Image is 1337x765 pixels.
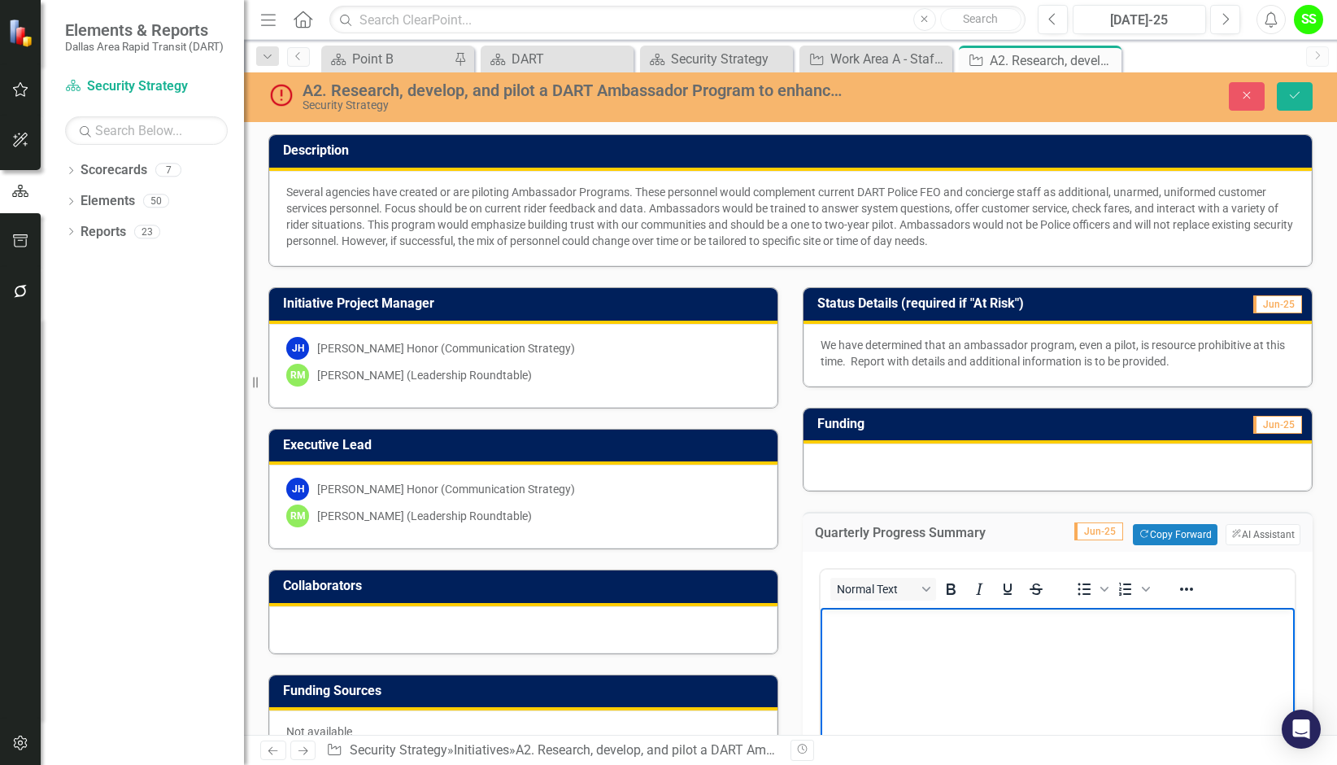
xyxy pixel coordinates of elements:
div: Work Area A - Staff Resources & Partnerships [830,49,948,69]
button: Italic [965,578,993,601]
div: A2. Research, develop, and pilot a DART Ambassador Program to enhance visibility on the system. [516,742,1077,758]
h3: Description [283,143,1304,158]
span: Jun-25 [1253,295,1302,313]
h3: Funding [817,417,1052,431]
div: Point B [352,49,450,69]
a: Security Strategy [350,742,447,758]
div: 23 [134,225,160,238]
a: Security Strategy [65,77,228,96]
div: Bullet list [1070,578,1111,601]
button: Reveal or hide additional toolbar items [1173,578,1200,601]
a: Elements [81,192,135,211]
span: Search [963,12,998,25]
div: A2. Research, develop, and pilot a DART Ambassador Program to enhance visibility on the system. [990,50,1117,71]
img: ClearPoint Strategy [8,19,37,47]
div: Security Strategy [671,49,789,69]
p: Several agencies have created or are piloting Ambassador Programs. These personnel would compleme... [286,184,1295,249]
button: Strikethrough [1022,578,1050,601]
button: [DATE]-25 [1073,5,1206,34]
div: [DATE]-25 [1078,11,1200,30]
input: Search Below... [65,116,228,145]
button: Block Normal Text [830,578,936,601]
div: Security Strategy [303,99,849,111]
a: DART [485,49,629,69]
button: Search [940,8,1021,31]
a: Reports [81,223,126,242]
div: RM [286,505,309,527]
div: [PERSON_NAME] Honor (Communication Strategy) [317,481,575,497]
button: Bold [937,578,965,601]
div: [PERSON_NAME] (Leadership Roundtable) [317,367,532,383]
span: Jun-25 [1253,416,1302,434]
input: Search ClearPoint... [329,6,1026,34]
p: We have determined that an ambassador program, even a pilot, is resource prohibitive at this time... [821,337,1295,369]
a: Work Area A - Staff Resources & Partnerships [804,49,948,69]
div: » » [326,741,778,760]
h3: Initiative Project Manager [283,296,769,311]
h3: Quarterly Progress Summary [815,526,1024,540]
div: A2. Research, develop, and pilot a DART Ambassador Program to enhance visibility on the system. [303,81,849,99]
div: DART [512,49,629,69]
div: RM [286,364,309,387]
div: [PERSON_NAME] (Leadership Roundtable) [317,508,532,524]
a: Security Strategy [644,49,789,69]
span: Jun-25 [1074,522,1123,540]
h3: Status Details (required if "At Risk") [817,296,1209,311]
h3: Funding Sources [283,684,769,698]
div: JH [286,337,309,360]
a: Initiatives [454,742,509,758]
button: Copy Forward [1133,524,1217,545]
div: [PERSON_NAME] Honor (Communication Strategy) [317,340,575,356]
p: Not available [286,723,760,740]
div: Numbered list [1112,578,1152,601]
div: JH [286,478,309,501]
img: At Risk [268,82,294,108]
a: Point B [325,49,450,69]
span: Normal Text [837,583,917,596]
div: Open Intercom Messenger [1282,710,1321,749]
h3: Executive Lead [283,438,769,452]
button: Underline [994,578,1021,601]
h3: Collaborators [283,579,769,593]
small: Dallas Area Rapid Transit (DART) [65,40,224,53]
span: Elements & Reports [65,20,224,40]
button: SS [1294,5,1323,34]
div: 50 [143,195,169,208]
button: AI Assistant [1226,524,1300,545]
a: Scorecards [81,161,147,180]
div: 7 [155,164,181,177]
